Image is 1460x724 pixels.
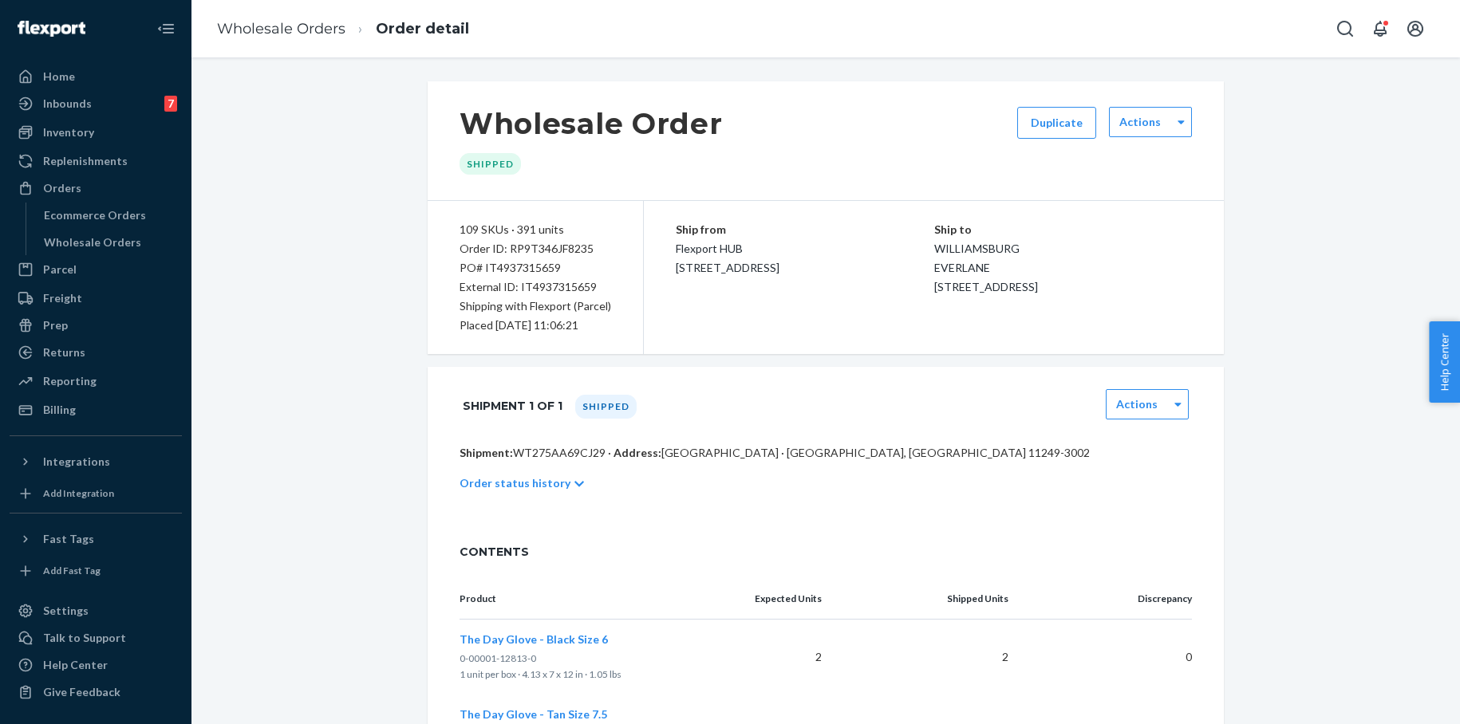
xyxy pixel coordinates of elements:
label: Actions [1116,396,1158,412]
a: Prep [10,313,182,338]
h1: Wholesale Order [460,107,723,140]
div: Returns [43,344,85,360]
div: Fast Tags [43,531,94,547]
div: Billing [43,402,76,418]
a: Replenishments [10,148,182,174]
a: Help Center [10,652,182,678]
a: Settings [10,598,182,624]
a: Parcel [10,257,182,282]
p: 2 [755,649,822,665]
a: Freight [10,285,182,311]
p: Ship to [934,220,1193,239]
span: The Day Glove - Tan Size 7.5 [460,707,607,721]
p: Product [460,592,729,606]
h1: Shipment 1 of 1 [463,389,562,423]
span: CONTENTS [460,544,1192,560]
button: The Day Glove - Tan Size 7.5 [460,706,607,722]
a: Billing [10,397,182,423]
button: Close Navigation [150,13,182,45]
a: Returns [10,340,182,365]
a: Orders [10,175,182,201]
a: Inventory [10,120,182,145]
div: Settings [43,603,89,619]
div: 7 [164,96,177,112]
p: Discrepancy [1034,592,1192,606]
img: Flexport logo [18,21,85,37]
button: Duplicate [1017,107,1096,139]
p: Shipping with Flexport (Parcel) [460,297,611,316]
label: Actions [1119,114,1161,130]
a: Add Integration [10,481,182,506]
button: Open notifications [1364,13,1396,45]
p: Ship from [676,220,934,239]
span: Flexport HUB [STREET_ADDRESS] [676,242,779,274]
a: Add Fast Tag [10,558,182,584]
span: 0-00001-12813-0 [460,652,536,664]
p: Shipped Units [847,592,1008,606]
p: WT275AA69CJ29 · [GEOGRAPHIC_DATA] · [GEOGRAPHIC_DATA], [GEOGRAPHIC_DATA] 11249-3002 [460,445,1192,461]
div: Freight [43,290,82,306]
button: Give Feedback [10,679,182,705]
p: 1 unit per box · 4.13 x 7 x 12 in · 1.05 lbs [460,667,729,683]
button: Fast Tags [10,526,182,552]
a: Home [10,64,182,89]
div: Orders [43,180,81,196]
a: Talk to Support [10,625,182,651]
button: Help Center [1429,321,1460,403]
div: Talk to Support [43,630,126,646]
p: 2 [847,649,1008,665]
div: External ID: IT4937315659 [460,277,611,297]
button: Integrations [10,449,182,474]
div: Placed [DATE] 11:06:21 [460,316,611,335]
p: 0 [1034,649,1192,665]
div: Integrations [43,454,110,470]
div: Reporting [43,373,97,389]
button: Open account menu [1399,13,1431,45]
div: Ecommerce Orders [44,207,146,223]
div: Add Fast Tag [43,564,101,577]
div: Shipped [460,153,521,175]
a: Inbounds7 [10,91,182,116]
div: Prep [43,317,68,333]
a: Wholesale Orders [36,230,183,255]
div: Inventory [43,124,94,140]
div: 109 SKUs · 391 units [460,220,611,239]
a: Wholesale Orders [217,20,345,37]
a: Order detail [376,20,469,37]
ol: breadcrumbs [204,6,482,53]
div: Order ID: RP9T346JF8235 [460,239,611,258]
span: The Day Glove - Black Size 6 [460,632,608,646]
span: Address: [614,446,661,459]
span: Shipment: [460,446,513,459]
button: Open Search Box [1329,13,1361,45]
div: Help Center [43,657,108,673]
div: Give Feedback [43,684,120,700]
div: Home [43,69,75,85]
div: Parcel [43,262,77,277]
div: Replenishments [43,153,128,169]
p: Expected Units [755,592,822,606]
p: Order status history [460,475,570,491]
a: Ecommerce Orders [36,203,183,228]
button: The Day Glove - Black Size 6 [460,632,608,647]
div: PO# IT4937315659 [460,258,611,277]
div: Shipped [575,395,637,419]
div: Wholesale Orders [44,234,141,250]
a: Reporting [10,368,182,394]
span: WILLIAMSBURG EVERLANE [STREET_ADDRESS] [934,242,1038,293]
div: Inbounds [43,96,92,112]
div: Add Integration [43,486,114,500]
